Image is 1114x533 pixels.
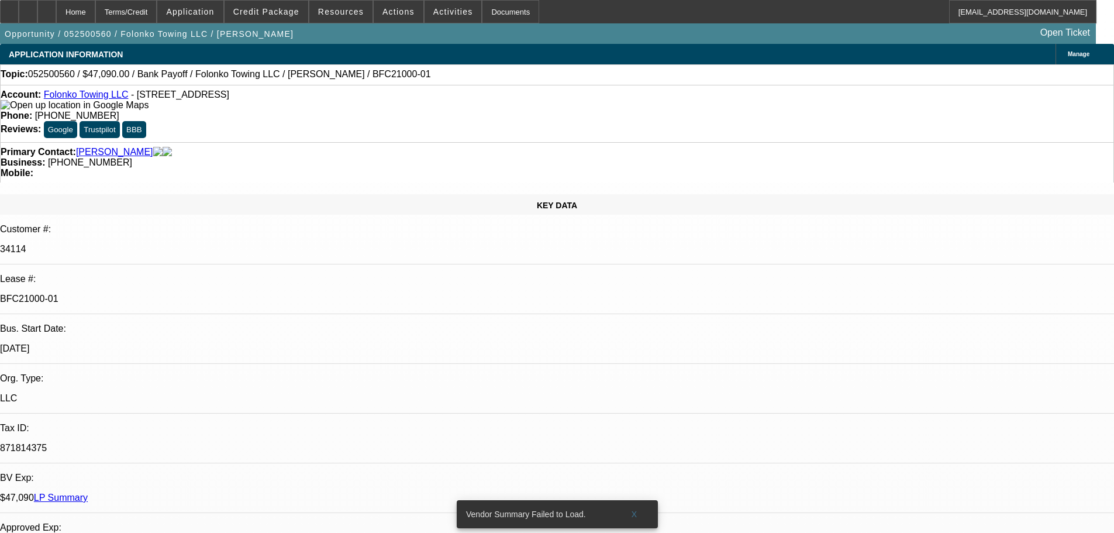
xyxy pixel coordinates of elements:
[153,147,163,157] img: facebook-icon.png
[537,201,577,210] span: KEY DATA
[28,69,431,80] span: 052500560 / $47,090.00 / Bank Payoff / Folonko Towing LLC / [PERSON_NAME] / BFC21000-01
[163,147,172,157] img: linkedin-icon.png
[1036,23,1095,43] a: Open Ticket
[1,69,28,80] strong: Topic:
[1,124,41,134] strong: Reviews:
[457,500,616,528] div: Vendor Summary Failed to Load.
[1,147,76,157] strong: Primary Contact:
[318,7,364,16] span: Resources
[76,147,153,157] a: [PERSON_NAME]
[80,121,119,138] button: Trustpilot
[1,90,41,99] strong: Account:
[631,510,637,519] span: X
[9,50,123,59] span: APPLICATION INFORMATION
[1,111,32,121] strong: Phone:
[122,121,146,138] button: BBB
[1,100,149,111] img: Open up location in Google Maps
[1,100,149,110] a: View Google Maps
[1068,51,1089,57] span: Manage
[225,1,308,23] button: Credit Package
[374,1,423,23] button: Actions
[44,90,129,99] a: Folonko Towing LLC
[48,157,132,167] span: [PHONE_NUMBER]
[616,504,653,525] button: X
[309,1,373,23] button: Resources
[425,1,482,23] button: Activities
[233,7,299,16] span: Credit Package
[382,7,415,16] span: Actions
[131,90,229,99] span: - [STREET_ADDRESS]
[5,29,294,39] span: Opportunity / 052500560 / Folonko Towing LLC / [PERSON_NAME]
[166,7,214,16] span: Application
[35,111,119,121] span: [PHONE_NUMBER]
[433,7,473,16] span: Activities
[1,157,45,167] strong: Business:
[1,168,33,178] strong: Mobile:
[34,493,88,503] a: LP Summary
[157,1,223,23] button: Application
[44,121,77,138] button: Google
